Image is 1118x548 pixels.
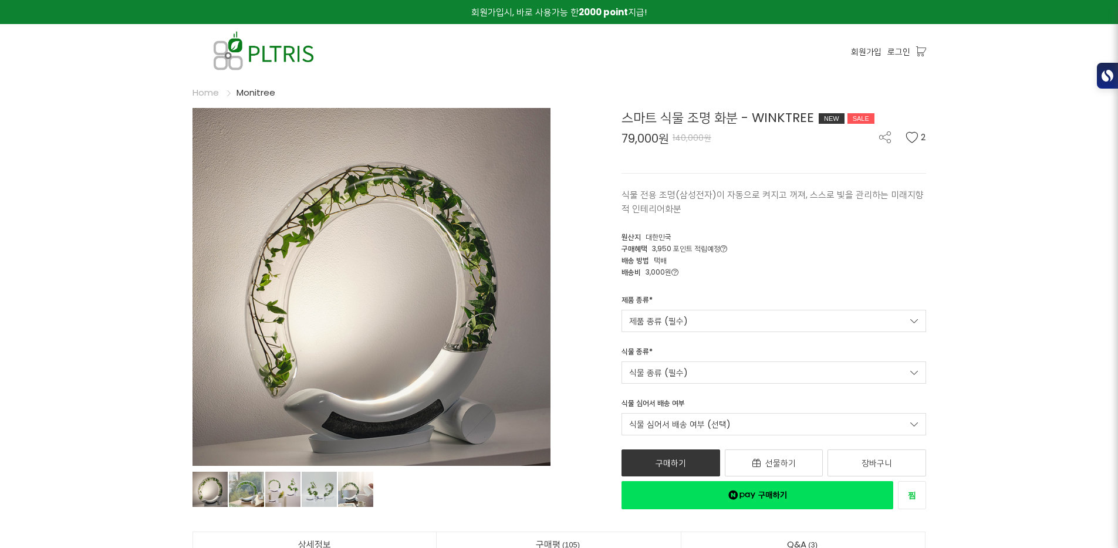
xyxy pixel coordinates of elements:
a: 회원가입 [851,45,881,58]
span: 회원가입시, 바로 사용가능 한 지급! [471,6,647,18]
a: 선물하기 [725,449,823,476]
div: NEW [819,113,845,124]
a: 식물 종류 (필수) [622,361,926,384]
span: 대한민국 [646,232,671,242]
div: 스마트 식물 조명 화분 - WINKTREE [622,108,926,127]
div: 식물 심어서 배송 여부 [622,398,685,413]
a: 구매하기 [622,449,720,476]
a: 새창 [898,481,926,509]
span: 79,000원 [622,133,669,144]
a: 로그인 [887,45,910,58]
span: 구매혜택 [622,243,647,253]
a: Home [192,86,219,99]
p: 식물 전용 조명(삼성전자)이 자동으로 켜지고 꺼져, 스스로 빛을 관리하는 미래지향적 인테리어화분 [622,188,926,216]
span: 택배 [654,255,667,265]
div: 식물 종류 [622,346,653,361]
a: 식물 심어서 배송 여부 (선택) [622,413,926,435]
span: 배송 방법 [622,255,649,265]
span: 2 [921,131,926,143]
a: 제품 종류 (필수) [622,310,926,332]
span: 140,000원 [673,132,711,144]
strong: 2000 point [579,6,628,18]
span: 선물하기 [765,457,796,469]
a: 새창 [622,481,893,509]
span: 원산지 [622,232,641,242]
button: 2 [906,131,926,143]
a: Monitree [237,86,275,99]
span: 3,000원 [646,267,678,277]
span: 3,950 포인트 적립예정 [652,243,727,253]
a: 장바구니 [827,449,926,476]
span: 배송비 [622,267,641,277]
div: 제품 종류 [622,295,653,310]
div: SALE [847,113,874,124]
